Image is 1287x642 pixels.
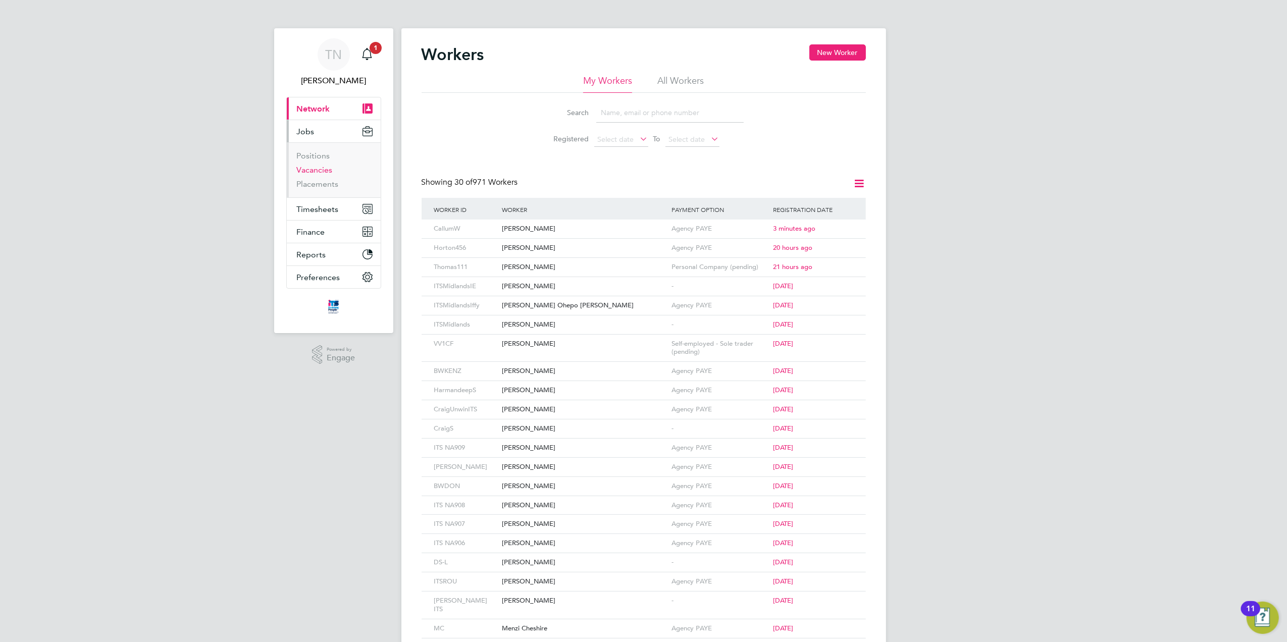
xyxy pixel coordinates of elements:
div: Agency PAYE [669,381,771,400]
a: Thomas111[PERSON_NAME]Personal Company (pending)21 hours ago [432,257,856,266]
div: Menzi Cheshire [499,619,669,638]
div: HarmandeepS [432,381,499,400]
button: Network [287,97,381,120]
div: [PERSON_NAME] ITS [432,592,499,619]
a: 1 [357,38,377,71]
div: [PERSON_NAME] [499,439,669,457]
span: [DATE] [773,539,793,547]
div: Payment Option [669,198,771,221]
input: Name, email or phone number [596,103,744,123]
a: BWKENZ[PERSON_NAME]Agency PAYE[DATE] [432,361,856,370]
span: [DATE] [773,596,793,605]
a: TN[PERSON_NAME] [286,38,381,87]
div: ITSROU [432,572,499,591]
div: Self-employed - Sole trader (pending) [669,335,771,362]
span: To [650,132,663,145]
li: My Workers [583,75,632,93]
span: [DATE] [773,301,793,309]
a: ITS NA907[PERSON_NAME]Agency PAYE[DATE] [432,514,856,523]
a: Positions [297,151,330,161]
a: Vacancies [297,165,333,175]
a: ITS NA908[PERSON_NAME]Agency PAYE[DATE] [432,496,856,504]
div: - [669,553,771,572]
label: Search [544,108,589,117]
div: [PERSON_NAME] Ohepo [PERSON_NAME] [499,296,669,315]
a: Powered byEngage [312,345,355,364]
a: ITSMidlandsIffy[PERSON_NAME] Ohepo [PERSON_NAME]Agency PAYE[DATE] [432,296,856,304]
span: [DATE] [773,320,793,329]
span: Tom Newton [286,75,381,87]
span: Finance [297,227,325,237]
a: [PERSON_NAME][PERSON_NAME]Agency PAYE[DATE] [432,457,856,466]
div: [PERSON_NAME] [499,315,669,334]
span: Select date [598,135,634,144]
a: DS-L[PERSON_NAME]-[DATE] [432,553,856,561]
div: Jobs [287,142,381,197]
div: [PERSON_NAME] [499,239,669,257]
span: [DATE] [773,366,793,375]
div: Personal Company (pending) [669,258,771,277]
span: Powered by [327,345,355,354]
button: New Worker [809,44,866,61]
div: [PERSON_NAME] [499,477,669,496]
div: Agency PAYE [669,239,771,257]
div: Agency PAYE [669,515,771,533]
div: ITS NA908 [432,496,499,515]
button: Preferences [287,266,381,288]
div: ITSMidlandsIffy [432,296,499,315]
a: ITS NA909[PERSON_NAME]Agency PAYE[DATE] [432,438,856,447]
h2: Workers [422,44,484,65]
span: Select date [669,135,705,144]
span: Preferences [297,273,340,282]
a: Go to home page [286,299,381,315]
span: [DATE] [773,282,793,290]
div: BWDON [432,477,499,496]
div: [PERSON_NAME] [499,534,669,553]
div: ITS NA907 [432,515,499,533]
div: Agency PAYE [669,619,771,638]
span: [DATE] [773,339,793,348]
div: Agency PAYE [669,458,771,476]
span: Jobs [297,127,315,136]
span: [DATE] [773,501,793,509]
a: VV1CF[PERSON_NAME]Self-employed - Sole trader (pending)[DATE] [432,334,856,343]
span: [DATE] [773,624,793,632]
span: Network [297,104,330,114]
button: Timesheets [287,198,381,220]
div: [PERSON_NAME] [499,592,669,610]
div: CallumW [432,220,499,238]
div: [PERSON_NAME] [499,458,669,476]
div: - [669,315,771,334]
div: Worker [499,198,669,221]
div: Agency PAYE [669,477,771,496]
div: [PERSON_NAME] [499,335,669,353]
a: ITSMidlands[PERSON_NAME]-[DATE] [432,315,856,324]
div: CraigUnwinITS [432,400,499,419]
button: Jobs [287,120,381,142]
span: 3 minutes ago [773,224,815,233]
a: CraigUnwinITS[PERSON_NAME]Agency PAYE[DATE] [432,400,856,408]
span: [DATE] [773,424,793,433]
div: [PERSON_NAME] [499,419,669,438]
div: [PERSON_NAME] [499,277,669,296]
a: Horton456[PERSON_NAME]Agency PAYE20 hours ago [432,238,856,247]
div: ITSMidlands [432,315,499,334]
div: Thomas111 [432,258,499,277]
div: [PERSON_NAME] [499,381,669,400]
div: [PERSON_NAME] [499,572,669,591]
button: Reports [287,243,381,265]
a: CallumW[PERSON_NAME]Agency PAYE3 minutes ago [432,219,856,228]
div: [PERSON_NAME] [499,496,669,515]
div: Agency PAYE [669,220,771,238]
span: 971 Workers [455,177,518,187]
a: MCMenzi CheshireAgency PAYE[DATE] [432,619,856,627]
a: CraigS[PERSON_NAME]-[DATE] [432,419,856,427]
button: Finance [287,221,381,243]
span: 20 hours ago [773,243,812,252]
span: [DATE] [773,482,793,490]
div: Agency PAYE [669,439,771,457]
a: [PERSON_NAME] ITS[PERSON_NAME]-[DATE] [432,591,856,600]
span: [DATE] [773,462,793,471]
div: [PERSON_NAME] [432,458,499,476]
div: CraigS [432,419,499,438]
